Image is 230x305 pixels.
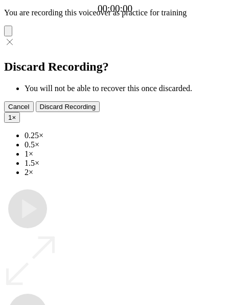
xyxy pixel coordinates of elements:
li: 0.25× [25,131,226,140]
p: You are recording this voiceover as practice for training [4,8,226,17]
li: 2× [25,168,226,177]
li: 1× [25,149,226,159]
li: You will not be able to recover this once discarded. [25,84,226,93]
a: 00:00:00 [98,3,132,14]
button: Discard Recording [36,101,100,112]
button: 1× [4,112,20,123]
button: Cancel [4,101,34,112]
li: 0.5× [25,140,226,149]
span: 1 [8,114,12,121]
li: 1.5× [25,159,226,168]
h2: Discard Recording? [4,60,226,74]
